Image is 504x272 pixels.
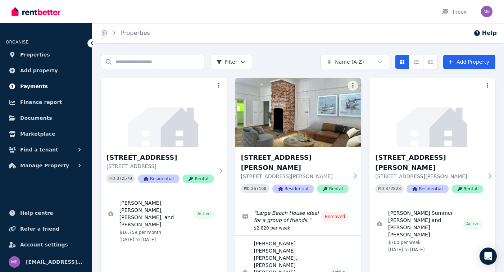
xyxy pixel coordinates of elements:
[369,78,495,205] a: 6 Wollumbin St, Byron Bay[STREET_ADDRESS][PERSON_NAME][STREET_ADDRESS][PERSON_NAME]PID 372828Resi...
[214,81,224,91] button: More options
[378,187,384,191] small: PID
[385,186,401,191] code: 372828
[6,127,86,141] a: Marketplace
[241,153,349,173] h3: [STREET_ADDRESS][PERSON_NAME]
[6,63,86,78] a: Add property
[6,158,86,173] button: Manage Property
[443,55,495,69] a: Add Property
[216,58,237,65] span: Filter
[395,55,437,69] div: View options
[369,78,495,147] img: 6 Wollumbin St, Byron Bay
[20,50,50,59] span: Properties
[348,81,358,91] button: More options
[101,195,227,247] a: View details for Max Lassner, Jake McCuskey, Eddie Kane, and Ryan Ruland
[26,258,83,266] span: [EMAIL_ADDRESS][DOMAIN_NAME]
[369,205,495,257] a: View details for Lucy Summer Mackenney and Matthew John Pile-Rowland
[235,78,361,147] img: 6 Wollumbin St, Byron Bay
[20,209,53,217] span: Help centre
[6,142,86,157] button: Find a tenant
[92,23,159,43] nav: Breadcrumb
[101,78,227,147] img: 5 Ormond St, Bondi Beach
[6,111,86,125] a: Documents
[20,240,68,249] span: Account settings
[20,66,58,75] span: Add property
[20,114,52,122] span: Documents
[106,153,214,163] h3: [STREET_ADDRESS]
[210,55,252,69] button: Filter
[6,47,86,62] a: Properties
[6,206,86,220] a: Help centre
[20,225,59,233] span: Refer a friend
[375,153,483,173] h3: [STREET_ADDRESS][PERSON_NAME]
[441,8,467,15] div: Inbox
[20,145,58,154] span: Find a tenant
[6,222,86,236] a: Refer a friend
[251,186,267,191] code: 367169
[20,130,55,138] span: Marketplace
[482,81,492,91] button: More options
[6,40,28,45] span: ORGANISE
[423,55,437,69] button: Expanded list view
[241,173,349,180] p: [STREET_ADDRESS][PERSON_NAME]
[451,185,483,193] span: Rental
[12,6,60,17] img: RentBetter
[235,78,361,205] a: 6 Wollumbin St, Byron Bay[STREET_ADDRESS][PERSON_NAME][STREET_ADDRESS][PERSON_NAME]PID 367169Resi...
[6,237,86,252] a: Account settings
[235,205,361,235] a: Edit listing: Large Beach House ideal for a group of friends.
[101,78,227,195] a: 5 Ormond St, Bondi Beach[STREET_ADDRESS][STREET_ADDRESS]PID 372570ResidentialRental
[395,55,409,69] button: Card view
[117,176,132,181] code: 372570
[473,29,497,37] button: Help
[20,161,69,170] span: Manage Property
[182,174,214,183] span: Rental
[138,174,180,183] span: Residential
[244,187,250,191] small: PID
[320,55,389,69] button: Name (A-Z)
[6,79,86,94] a: Payments
[272,185,314,193] span: Residential
[20,82,48,91] span: Payments
[407,185,448,193] span: Residential
[481,6,492,17] img: melpol@hotmail.com
[317,185,349,193] span: Rental
[109,177,115,181] small: PID
[335,58,364,65] span: Name (A-Z)
[121,30,150,36] a: Properties
[480,248,497,265] div: Open Intercom Messenger
[409,55,423,69] button: Compact list view
[375,173,483,180] p: [STREET_ADDRESS][PERSON_NAME]
[106,163,214,170] p: [STREET_ADDRESS]
[9,256,20,268] img: melpol@hotmail.com
[6,95,86,109] a: Finance report
[20,98,62,106] span: Finance report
